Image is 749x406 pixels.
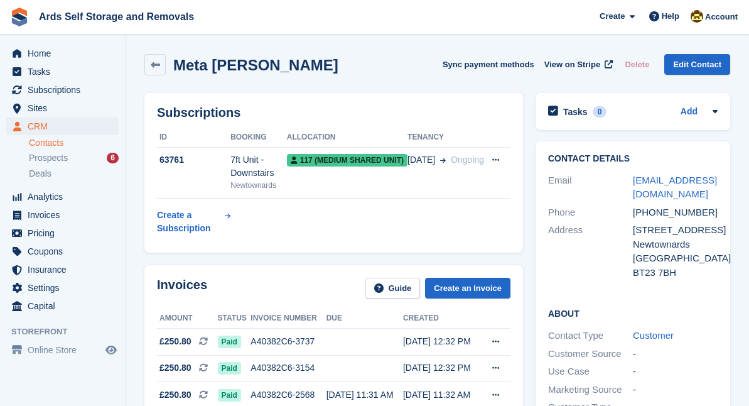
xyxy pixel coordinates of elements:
a: menu [6,118,119,135]
span: Tasks [28,63,103,80]
h2: Tasks [563,106,588,118]
span: Pricing [28,224,103,242]
span: Paid [218,389,241,402]
a: menu [6,261,119,278]
span: £250.80 [159,361,191,375]
span: Online Store [28,341,103,359]
div: [DATE] 11:31 AM [326,388,403,402]
span: Subscriptions [28,81,103,99]
span: CRM [28,118,103,135]
div: [DATE] 12:32 PM [403,361,480,375]
th: Amount [157,309,218,329]
div: Customer Source [548,347,633,361]
div: A40382C6-3154 [251,361,326,375]
h2: About [548,307,718,319]
th: Status [218,309,251,329]
span: Sites [28,99,103,117]
h2: Subscriptions [157,106,510,120]
th: Created [403,309,480,329]
a: menu [6,297,119,315]
h2: Meta [PERSON_NAME] [173,57,338,74]
a: menu [6,341,119,359]
span: View on Stripe [544,58,600,71]
a: Prospects 6 [29,151,119,165]
div: [PHONE_NUMBER] [633,206,718,220]
a: menu [6,206,119,224]
a: menu [6,224,119,242]
span: [DATE] [407,153,435,167]
a: Create a Subscription [157,204,230,240]
a: menu [6,99,119,117]
th: ID [157,128,230,148]
div: Create a Subscription [157,209,222,235]
a: menu [6,243,119,260]
a: View on Stripe [539,54,615,75]
img: stora-icon-8386f47178a22dfd0bd8f6a31ec36ba5ce8667c1dd55bd0f319d3a0aa187defe.svg [10,8,29,26]
span: Invoices [28,206,103,224]
span: £250.80 [159,335,191,348]
div: [DATE] 12:32 PM [403,335,480,348]
div: Address [548,223,633,280]
span: Create [600,10,625,23]
th: Booking [230,128,287,148]
div: [GEOGRAPHIC_DATA] [633,251,718,266]
span: Ongoing [451,155,484,165]
h2: Invoices [157,278,207,299]
a: Guide [365,278,421,299]
div: A40382C6-3737 [251,335,326,348]
div: Contact Type [548,329,633,343]
a: Preview store [104,343,119,358]
div: Newtownards [633,238,718,252]
div: A40382C6-2568 [251,388,326,402]
th: Due [326,309,403,329]
div: BT23 7BH [633,266,718,280]
span: Paid [218,362,241,375]
button: Delete [620,54,654,75]
a: menu [6,45,119,62]
span: Paid [218,336,241,348]
span: Storefront [11,326,125,338]
div: 63761 [157,153,230,167]
h2: Contact Details [548,154,718,164]
a: [EMAIL_ADDRESS][DOMAIN_NAME] [633,175,717,200]
div: 7ft Unit - Downstairs [230,153,287,180]
span: Prospects [29,152,68,164]
span: Analytics [28,188,103,206]
a: Edit Contact [664,54,730,75]
span: Deals [29,168,51,180]
div: Email [548,173,633,202]
th: Invoice number [251,309,326,329]
div: - [633,383,718,397]
a: Add [681,105,698,119]
span: Capital [28,297,103,315]
div: Newtownards [230,180,287,191]
div: Phone [548,206,633,220]
span: £250.80 [159,388,191,402]
th: Allocation [287,128,407,148]
span: 117 (Medium shared unit) [287,154,407,167]
div: [STREET_ADDRESS] [633,223,718,238]
th: Tenancy [407,128,484,148]
a: menu [6,188,119,206]
a: menu [6,279,119,297]
div: - [633,365,718,379]
a: Deals [29,167,119,180]
div: 0 [593,106,607,118]
span: Settings [28,279,103,297]
span: Coupons [28,243,103,260]
span: Insurance [28,261,103,278]
div: 6 [107,153,119,163]
span: Home [28,45,103,62]
span: Account [705,11,738,23]
a: Ards Self Storage and Removals [34,6,199,27]
a: Create an Invoice [425,278,510,299]
img: Mark McFerran [691,10,703,23]
div: Marketing Source [548,383,633,397]
a: Contacts [29,137,119,149]
div: [DATE] 11:32 AM [403,388,480,402]
div: Use Case [548,365,633,379]
span: Help [662,10,679,23]
a: menu [6,81,119,99]
a: Customer [633,330,674,341]
a: menu [6,63,119,80]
